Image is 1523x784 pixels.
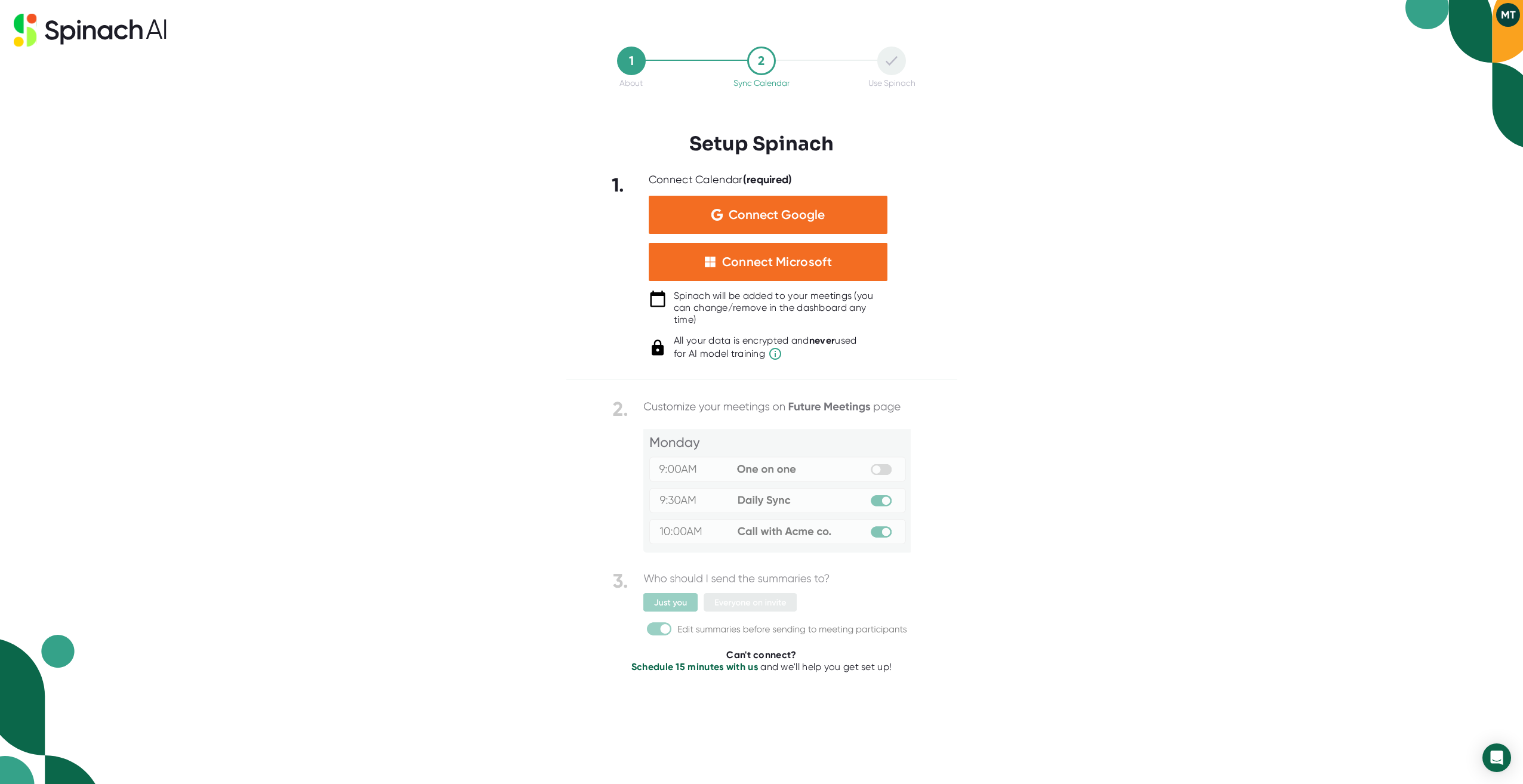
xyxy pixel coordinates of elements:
a: Schedule 15 minutes with us [631,661,758,672]
div: Connect Calendar [649,173,793,187]
div: Use Spinach [868,78,915,88]
img: Following steps give you control of meetings that spinach can join [612,397,911,640]
b: (required) [743,173,793,186]
b: Can't connect? [726,649,796,660]
div: Sync Calendar [733,78,790,88]
div: About [619,78,643,88]
div: All your data is encrypted and used [674,335,857,361]
b: 1. [612,174,625,196]
img: Aehbyd4JwY73AAAAAElFTkSuQmCC [711,209,723,221]
span: for AI model training [674,347,857,361]
img: microsoft-white-squares.05348b22b8389b597c576c3b9d3cf43b.svg [704,256,716,268]
div: Open Intercom Messenger [1482,743,1511,772]
b: never [809,335,836,346]
div: 2 [747,47,776,75]
h3: Setup Spinach [689,132,834,155]
div: 1 [617,47,646,75]
button: MT [1496,3,1520,27]
span: Connect Google [729,209,825,221]
div: Connect Microsoft [722,254,832,270]
div: and we'll help you get set up! [566,661,957,673]
div: Spinach will be added to your meetings (you can change/remove in the dashboard any time) [674,290,887,326]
